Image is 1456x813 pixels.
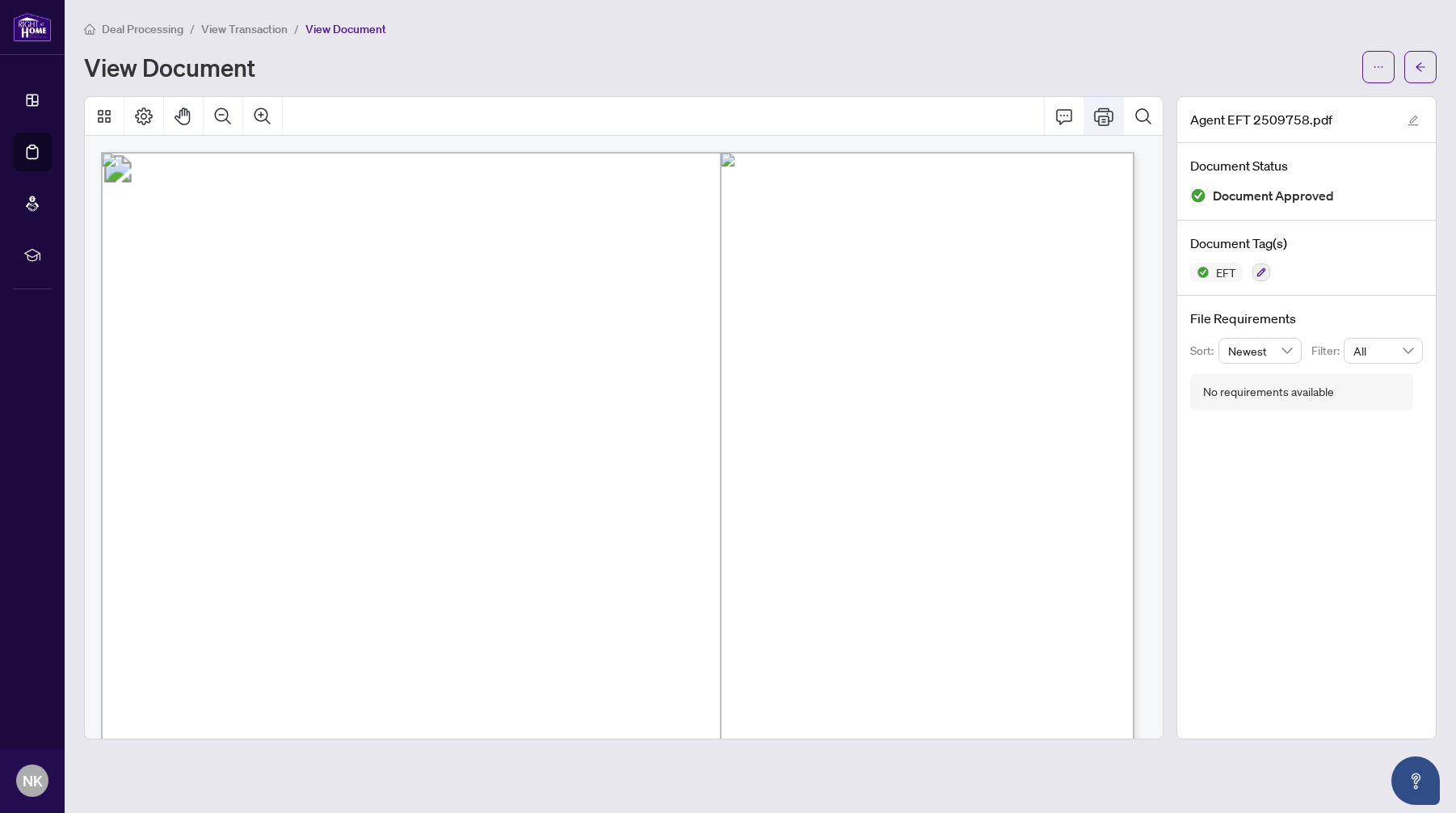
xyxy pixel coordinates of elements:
button: Open asap [1391,756,1440,805]
img: Status Icon [1190,263,1210,282]
span: edit [1408,115,1419,126]
p: Filter: [1311,342,1344,360]
li: / [190,19,195,38]
div: No requirements available [1203,383,1334,401]
span: Newest [1228,339,1293,363]
img: Document Status [1190,187,1206,204]
p: Sort: [1190,342,1218,360]
img: logo [13,12,52,42]
span: View Document [305,22,386,36]
span: EFT [1210,267,1243,278]
h4: File Requirements [1190,309,1423,328]
span: NK [23,769,43,792]
span: home [84,23,95,35]
li: / [294,19,299,38]
span: ellipsis [1373,61,1384,73]
span: View Transaction [201,22,288,36]
span: Agent EFT 2509758.pdf [1190,110,1332,129]
span: Deal Processing [102,22,183,36]
h4: Document Tag(s) [1190,234,1423,253]
span: Document Approved [1213,185,1334,207]
span: arrow-left [1415,61,1426,73]
h4: Document Status [1190,156,1423,175]
span: All [1353,339,1413,363]
h1: View Document [84,54,255,80]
